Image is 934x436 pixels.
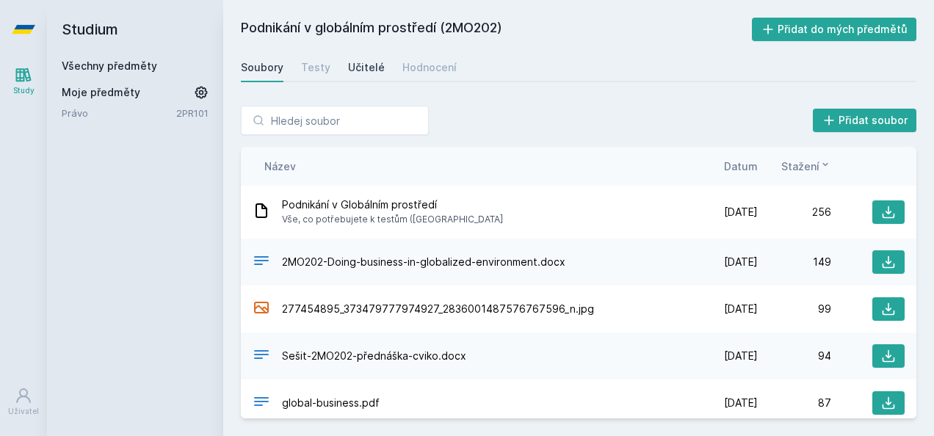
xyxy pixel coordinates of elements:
[282,349,466,363] span: Sešit-2MO202-přednáška-cviko.docx
[402,53,457,82] a: Hodnocení
[758,205,831,219] div: 256
[241,53,283,82] a: Soubory
[781,159,831,174] button: Stažení
[781,159,819,174] span: Stažení
[282,396,380,410] span: global-business.pdf
[253,393,270,414] div: PDF
[3,59,44,103] a: Study
[253,346,270,367] div: DOCX
[264,159,296,174] button: Název
[402,60,457,75] div: Hodnocení
[758,302,831,316] div: 99
[282,302,594,316] span: 277454895_373479777974927_2836001487576767596_n.jpg
[348,53,385,82] a: Učitelé
[813,109,917,132] button: Přidat soubor
[62,85,140,100] span: Moje předměty
[301,53,330,82] a: Testy
[3,379,44,424] a: Uživatel
[724,396,758,410] span: [DATE]
[301,60,330,75] div: Testy
[758,396,831,410] div: 87
[724,349,758,363] span: [DATE]
[241,106,429,135] input: Hledej soubor
[758,255,831,269] div: 149
[241,18,752,41] h2: Podnikání v globálním prostředí (2MO202)
[8,406,39,417] div: Uživatel
[282,197,503,212] span: Podnikání v Globálním prostředí
[724,302,758,316] span: [DATE]
[724,205,758,219] span: [DATE]
[62,106,176,120] a: Právo
[253,299,270,320] div: JPEG
[241,60,283,75] div: Soubory
[724,255,758,269] span: [DATE]
[62,59,157,72] a: Všechny předměty
[13,85,35,96] div: Study
[282,255,565,269] span: 2MO202-Doing-business-in-globalized-environment.docx
[758,349,831,363] div: 94
[253,252,270,273] div: DOCX
[724,159,758,174] button: Datum
[348,60,385,75] div: Učitelé
[282,212,503,227] span: Vše, co potřebujete k testům ([GEOGRAPHIC_DATA]
[176,107,209,119] a: 2PR101
[752,18,917,41] button: Přidat do mých předmětů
